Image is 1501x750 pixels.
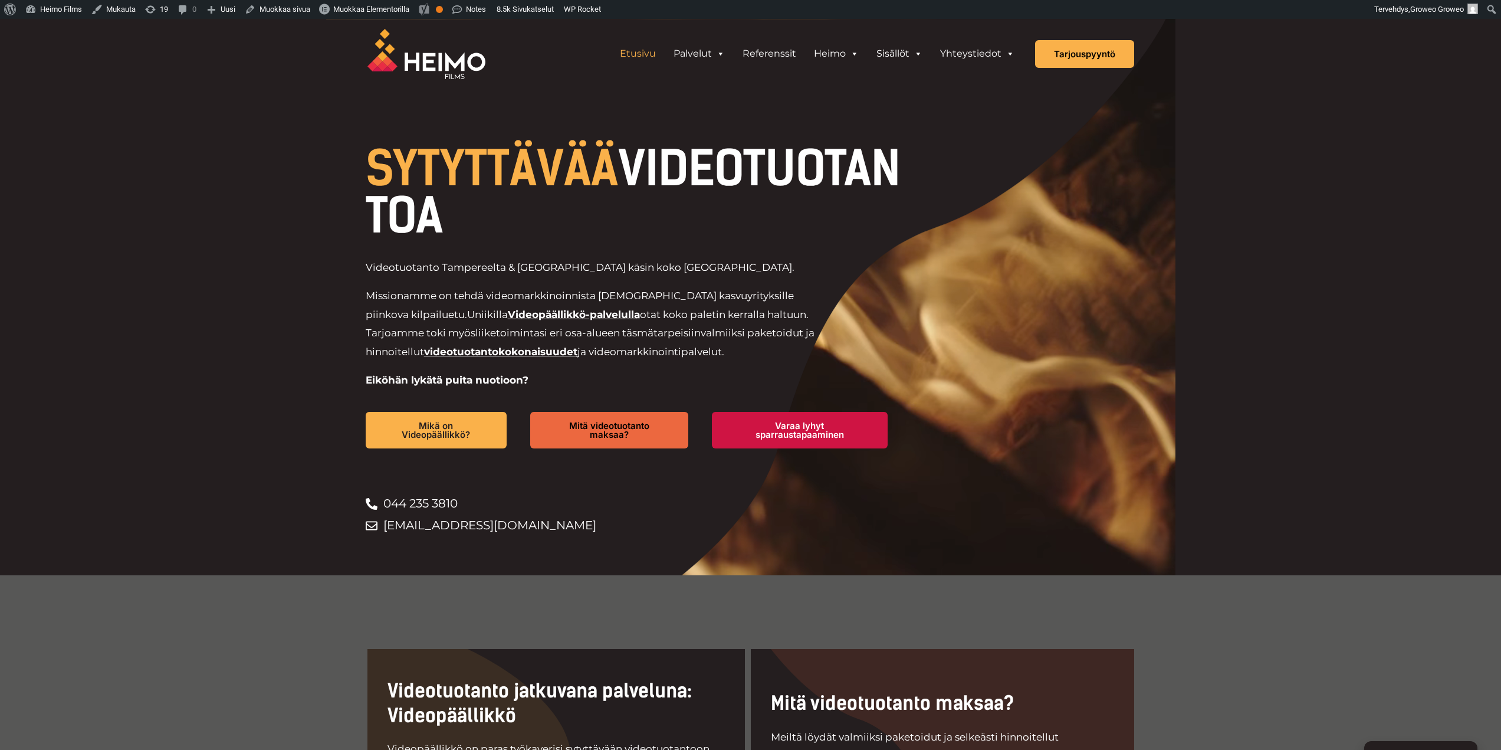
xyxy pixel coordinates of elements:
a: Yhteystiedot [931,42,1023,65]
a: Mitä videotuotanto maksaa? [530,412,688,448]
span: Uniikilla [467,309,508,320]
h2: Mitä videotuotanto maksaa? [771,692,1114,716]
a: Referenssit [734,42,805,65]
a: Videopäällikkö-palvelulla [508,309,640,320]
span: ja videomarkkinointipalvelut. [577,346,724,358]
span: [EMAIL_ADDRESS][DOMAIN_NAME] [380,515,596,536]
a: Etusivu [611,42,665,65]
span: valmiiksi paketoidut ja hinnoitellut [366,327,814,358]
span: 044 235 3810 [380,493,458,515]
p: Missionamme on tehdä videomarkkinoinnista [DEMOGRAPHIC_DATA] kasvuyrityksille piinkova kilpailuetu. [366,287,831,361]
a: [EMAIL_ADDRESS][DOMAIN_NAME] [366,515,911,536]
a: Palvelut [665,42,734,65]
a: Mikä on Videopäällikkö? [366,412,507,448]
a: Heimo [805,42,868,65]
h2: Videotuotanto jatkuvana palveluna: Videopäällikkö [387,679,725,728]
p: Videotuotanto Tampereelta & [GEOGRAPHIC_DATA] käsin koko [GEOGRAPHIC_DATA]. [366,258,831,277]
img: Heimo Filmsin logo [367,29,485,79]
span: SYTYTTÄVÄÄ [366,140,618,197]
a: Varaa lyhyt sparraustapaaminen [712,412,888,448]
a: videotuotantokokonaisuudet [424,346,577,358]
h1: VIDEOTUOTANTOA [366,145,911,240]
span: Groweo Groweo [1410,5,1464,14]
span: liiketoimintasi eri osa-alueen täsmätarpeisiin [475,327,701,339]
a: Tarjouspyyntö [1035,40,1134,68]
span: Mikä on Videopäällikkö? [385,421,488,439]
span: Muokkaa Elementorilla [333,5,409,14]
span: Varaa lyhyt sparraustapaaminen [731,421,869,439]
span: Mitä videotuotanto maksaa? [549,421,669,439]
a: Sisällöt [868,42,931,65]
div: OK [436,6,443,13]
a: 044 235 3810 [366,493,911,515]
aside: Header Widget 1 [605,42,1029,65]
strong: Eiköhän lykätä puita nuotioon? [366,374,528,386]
